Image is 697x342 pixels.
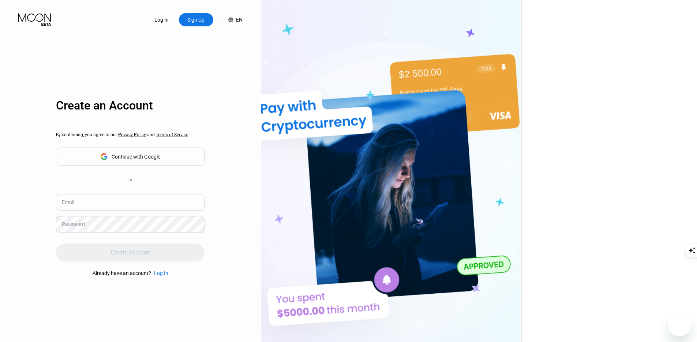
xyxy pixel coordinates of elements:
div: Create an Account [56,98,205,112]
div: Password [62,221,85,227]
div: Log In [145,13,179,26]
div: Already have an account? [93,270,151,276]
span: and [146,132,156,137]
div: Log In [151,270,168,276]
div: or [128,177,132,182]
div: By continuing, you agree to our [56,132,205,137]
span: Privacy Policy [118,132,146,137]
div: Continue with Google [112,154,160,160]
div: Log In [154,270,168,276]
div: EN [221,13,243,26]
iframe: Button to launch messaging window [668,313,691,336]
div: Sign Up [187,16,205,23]
div: Log In [154,16,169,23]
div: Continue with Google [56,148,205,166]
span: Terms of Service [156,132,188,137]
div: EN [236,17,243,23]
div: Email [62,199,74,205]
div: Sign Up [179,13,213,26]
